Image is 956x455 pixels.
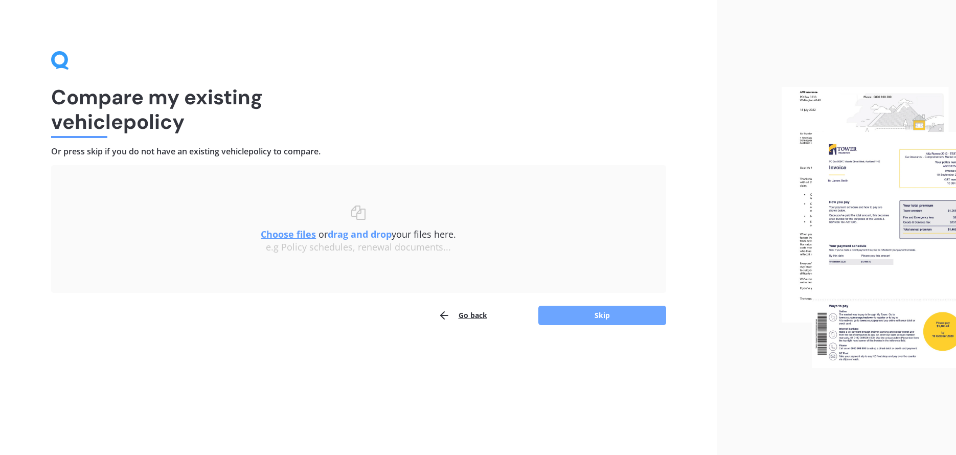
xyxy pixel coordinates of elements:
[51,146,666,157] h4: Or press skip if you do not have an existing vehicle policy to compare.
[72,242,646,253] div: e.g Policy schedules, renewal documents...
[261,228,456,240] span: or your files here.
[538,306,666,325] button: Skip
[51,85,666,134] h1: Compare my existing vehicle policy
[782,87,956,368] img: files.webp
[328,228,392,240] b: drag and drop
[438,305,487,326] button: Go back
[261,228,316,240] u: Choose files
